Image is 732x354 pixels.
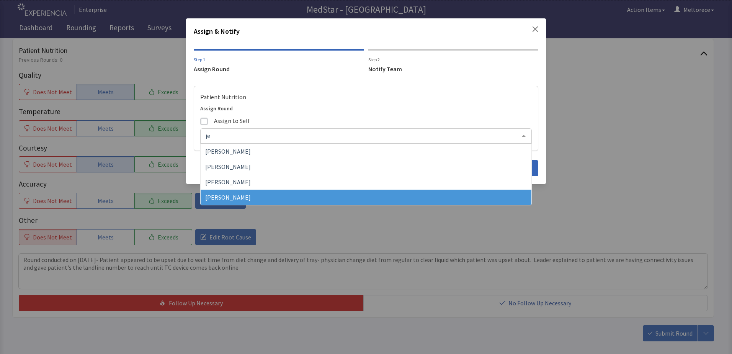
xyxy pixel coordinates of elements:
div: Assign Round [194,64,364,74]
div: Step 2 [368,57,538,63]
span: [PERSON_NAME] [205,147,251,155]
span: [PERSON_NAME] [205,163,251,170]
input: No person selected [204,132,516,139]
div: Patient Nutrition [200,92,532,102]
h2: Assign & Notify [194,26,240,40]
div: Assign Round [200,105,532,112]
div: Notify Team [368,64,538,74]
label: Assign to Self [200,117,262,125]
span: [PERSON_NAME] [205,193,251,201]
span: [PERSON_NAME] [205,178,251,186]
button: Close [532,26,538,32]
div: Step 1 [194,57,364,63]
